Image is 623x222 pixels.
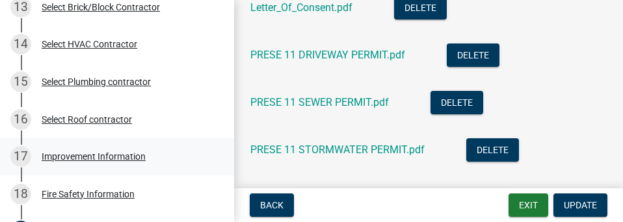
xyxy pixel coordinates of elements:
button: Delete [466,138,519,162]
div: 18 [10,184,31,204]
div: Select HVAC Contractor [42,40,137,49]
div: Select Plumbing contractor [42,77,151,86]
a: PRESE 11 STORMWATER PERMIT.pdf [250,143,425,156]
wm-modal-confirm: Delete Document [394,3,447,15]
button: Exit [509,193,548,217]
div: Fire Safety Information [42,190,135,199]
wm-modal-confirm: Delete Document [466,145,519,157]
div: 14 [10,34,31,55]
button: Delete [431,91,483,114]
button: Back [250,193,294,217]
wm-modal-confirm: Delete Document [431,97,483,110]
a: PRESE 11 SEWER PERMIT.pdf [250,96,389,108]
wm-modal-confirm: Delete Document [447,50,499,62]
span: Update [564,200,597,210]
a: Letter_Of_Consent.pdf [250,1,352,14]
button: Delete [447,43,499,67]
div: 17 [10,146,31,167]
a: PRESE 11 DRIVEWAY PERMIT.pdf [250,49,405,61]
span: Back [260,200,284,210]
div: Select Roof contractor [42,115,132,124]
div: 16 [10,109,31,130]
div: Improvement Information [42,152,146,161]
button: Update [553,193,607,217]
div: Select Brick/Block Contractor [42,3,160,12]
div: 15 [10,71,31,92]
